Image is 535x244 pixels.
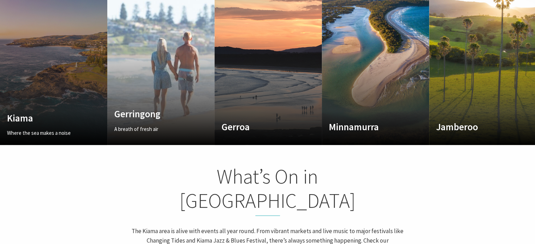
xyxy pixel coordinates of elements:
h4: Gerringong [114,108,191,119]
span: Read More [114,137,191,145]
h4: Kiama [7,112,84,124]
h4: Jamberoo [436,121,513,132]
h4: Minnamurra [329,121,406,132]
p: A breath of fresh air [114,125,191,133]
p: Where the sea makes a noise [7,129,84,137]
h4: Gerroa [222,121,299,132]
h2: What’s On in [GEOGRAPHIC_DATA] [130,164,406,216]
